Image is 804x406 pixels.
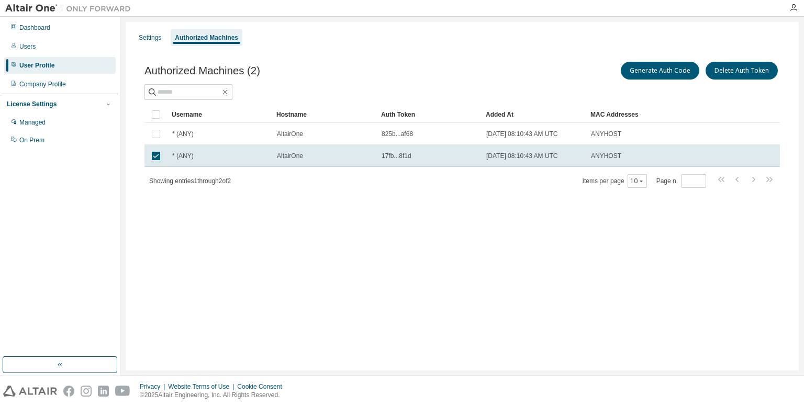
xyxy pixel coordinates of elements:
span: ANYHOST [591,130,621,138]
div: Website Terms of Use [168,382,237,391]
img: linkedin.svg [98,386,109,397]
span: Showing entries 1 through 2 of 2 [149,177,231,185]
span: AltairOne [277,130,303,138]
div: Hostname [276,106,373,123]
span: 825b...af68 [382,130,413,138]
div: Company Profile [19,80,66,88]
span: ANYHOST [591,152,621,160]
div: License Settings [7,100,57,108]
div: Cookie Consent [237,382,288,391]
div: On Prem [19,136,44,144]
div: Managed [19,118,46,127]
span: 17fb...8f1d [382,152,411,160]
img: youtube.svg [115,386,130,397]
p: © 2025 Altair Engineering, Inc. All Rights Reserved. [140,391,288,400]
button: Generate Auth Code [621,62,699,80]
img: altair_logo.svg [3,386,57,397]
div: User Profile [19,61,54,70]
div: Auth Token [381,106,477,123]
img: Altair One [5,3,136,14]
div: Dashboard [19,24,50,32]
span: * (ANY) [172,130,194,138]
div: Privacy [140,382,168,391]
span: Page n. [656,174,706,188]
button: 10 [630,177,644,185]
span: AltairOne [277,152,303,160]
div: MAC Addresses [590,106,670,123]
span: * (ANY) [172,152,194,160]
div: Added At [486,106,582,123]
img: facebook.svg [63,386,74,397]
span: [DATE] 08:10:43 AM UTC [486,130,558,138]
div: Username [172,106,268,123]
div: Settings [139,33,161,42]
span: [DATE] 08:10:43 AM UTC [486,152,558,160]
div: Authorized Machines [175,33,238,42]
span: Items per page [583,174,647,188]
button: Delete Auth Token [706,62,778,80]
img: instagram.svg [81,386,92,397]
span: Authorized Machines (2) [144,65,260,77]
div: Users [19,42,36,51]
